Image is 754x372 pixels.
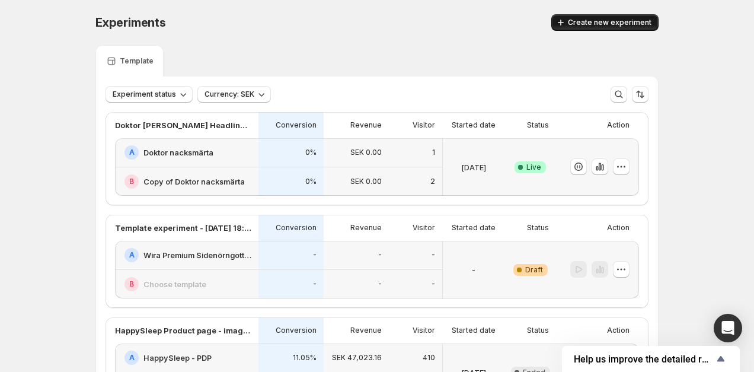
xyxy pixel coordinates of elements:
p: Action [607,120,630,130]
p: - [432,250,435,260]
p: Revenue [350,120,382,130]
button: Create new experiment [551,14,659,31]
h2: B [129,279,134,289]
p: Template [120,56,154,66]
p: Visitor [413,326,435,335]
span: Live [526,163,541,172]
h2: A [129,353,135,363]
div: Open Intercom Messenger [714,314,742,342]
span: Experiment status [113,90,176,99]
button: Sort the results [632,86,648,103]
span: Currency: SEK [205,90,254,99]
p: - [313,250,317,260]
p: 0% [305,177,317,186]
h2: Copy of Doktor nacksmärta [143,176,245,187]
p: 1 [432,148,435,157]
p: [DATE] [461,161,486,173]
p: Status [527,326,549,335]
button: Experiment status [106,86,193,103]
span: Help us improve the detailed report for A/B campaigns [574,354,714,365]
span: Create new experiment [568,18,651,27]
p: - [378,279,382,289]
span: Draft [525,265,543,275]
p: Status [527,120,549,130]
span: Experiments [95,15,166,30]
h2: A [129,250,135,260]
h2: Choose template [143,278,206,290]
p: Doktor [PERSON_NAME] Headline test [115,119,251,131]
p: Action [607,326,630,335]
p: Conversion [276,223,317,233]
p: 410 [423,353,435,363]
p: Status [527,223,549,233]
p: - [432,279,435,289]
p: Started date [452,326,496,335]
p: Conversion [276,120,317,130]
p: SEK 0.00 [350,177,382,186]
p: Started date [452,120,496,130]
p: SEK 0.00 [350,148,382,157]
p: 11.05% [293,353,317,363]
p: SEK 47,023.16 [332,353,382,363]
p: Visitor [413,223,435,233]
p: Template experiment - [DATE] 18:05:45 [115,222,251,234]
h2: B [129,177,134,186]
p: Action [607,223,630,233]
p: - [313,279,317,289]
p: - [378,250,382,260]
p: Revenue [350,326,382,335]
p: 2 [430,177,435,186]
button: Currency: SEK [197,86,271,103]
p: Conversion [276,326,317,335]
h2: A [129,148,135,157]
p: - [472,264,475,276]
h2: Wira Premium Sidenörngott PP [143,249,251,261]
p: 0% [305,148,317,157]
h2: Doktor nacksmärta [143,147,213,158]
button: Show survey - Help us improve the detailed report for A/B campaigns [574,352,728,366]
p: Revenue [350,223,382,233]
p: HappySleep Product page - image gallery [115,325,251,336]
h2: HappySleep - PDP [143,352,212,364]
p: Visitor [413,120,435,130]
p: Started date [452,223,496,233]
